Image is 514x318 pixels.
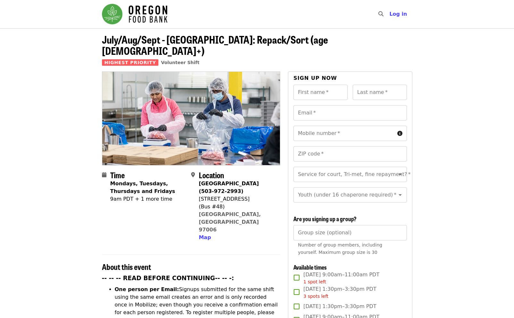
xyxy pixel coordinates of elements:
span: Time [110,169,125,180]
span: Are you signing up a group? [293,214,357,223]
span: Available times [293,263,327,271]
button: Open [396,190,405,199]
strong: One person per Email: [115,286,179,292]
input: Last name [353,85,407,100]
span: Sign up now [293,75,337,81]
i: calendar icon [102,172,106,178]
span: [DATE] 9:00am–11:00am PDT [303,271,379,285]
span: 1 spot left [303,279,326,284]
div: [STREET_ADDRESS] [199,195,275,203]
strong: Mondays, Tuesdays, Thursdays and Fridays [110,180,175,194]
a: Volunteer Shift [161,60,199,65]
i: map-marker-alt icon [191,172,195,178]
input: ZIP code [293,146,407,162]
input: Search [387,6,392,22]
span: [DATE] 1:30pm–3:30pm PDT [303,285,376,300]
button: Map [199,234,211,241]
i: circle-info icon [397,130,402,137]
strong: [GEOGRAPHIC_DATA] (503-972-2993) [199,180,259,194]
div: (Bus #48) [199,203,275,211]
input: Email [293,105,407,121]
span: July/Aug/Sept - [GEOGRAPHIC_DATA]: Repack/Sort (age [DEMOGRAPHIC_DATA]+) [102,32,328,58]
input: First name [293,85,348,100]
i: search icon [378,11,383,17]
span: 3 spots left [303,294,328,299]
div: 9am PDT + 1 more time [110,195,186,203]
img: Oregon Food Bank - Home [102,4,167,24]
span: Log in [389,11,407,17]
input: Mobile number [293,126,394,141]
span: Number of group members, including yourself. Maximum group size is 30 [298,242,382,255]
span: About this event [102,261,151,272]
span: Location [199,169,224,180]
a: [GEOGRAPHIC_DATA], [GEOGRAPHIC_DATA] 97006 [199,211,261,233]
img: July/Aug/Sept - Beaverton: Repack/Sort (age 10+) organized by Oregon Food Bank [102,72,280,165]
input: [object Object] [293,225,407,240]
span: Highest Priority [102,59,159,66]
button: Open [396,170,405,179]
strong: -- -- -- READ BEFORE CONTINUING-- -- -: [102,275,234,281]
button: Log in [384,8,412,21]
span: [DATE] 1:30pm–3:30pm PDT [303,303,376,310]
span: Map [199,234,211,240]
